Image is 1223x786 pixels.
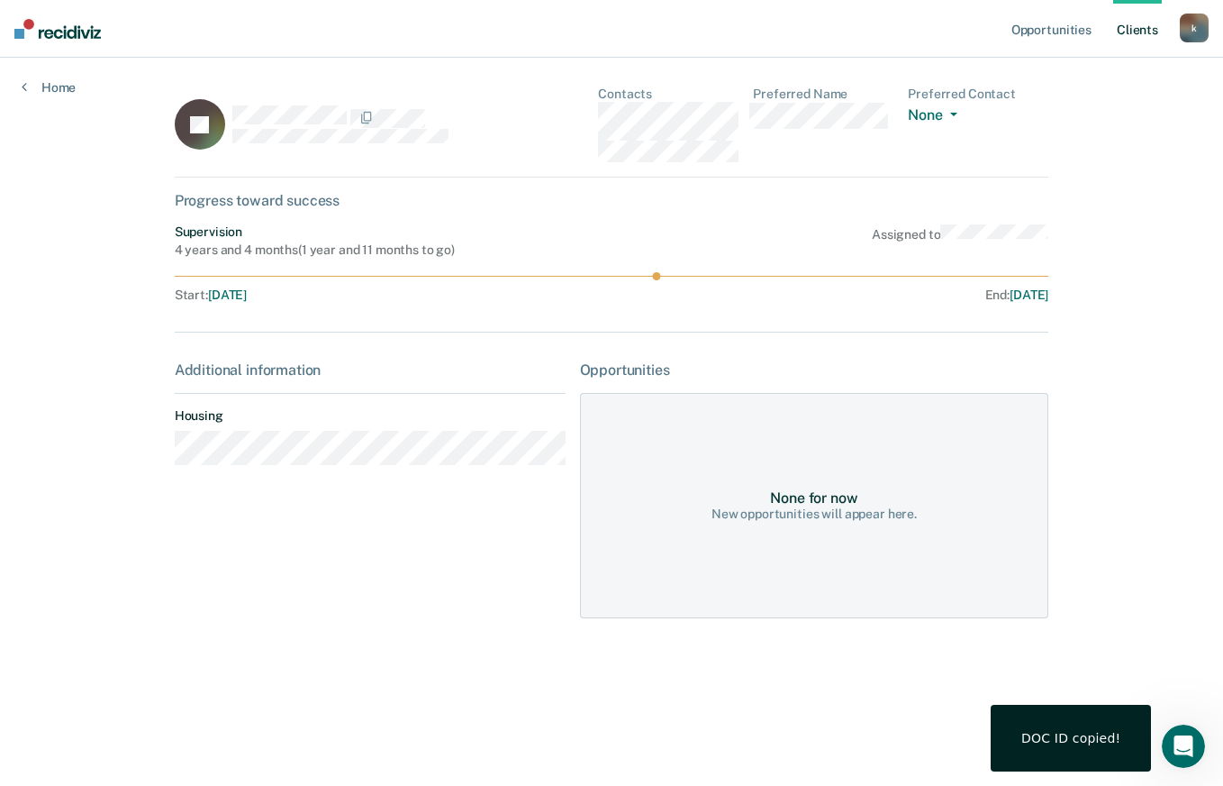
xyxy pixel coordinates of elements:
div: Opportunities [580,361,1049,379]
dt: Preferred Contact [908,87,1048,102]
div: None for now [770,489,857,507]
div: Assigned to [872,224,1048,259]
dt: Preferred Name [753,87,893,102]
div: Supervision [175,224,455,240]
a: Home [22,79,76,96]
div: End : [620,288,1048,303]
dt: Housing [175,408,566,424]
button: None [908,106,964,127]
div: 4 years and 4 months ( 1 year and 11 months to go ) [175,242,455,258]
div: New opportunities will appear here. [711,507,917,522]
div: Progress toward success [175,192,1049,209]
dt: Contacts [598,87,738,102]
span: [DATE] [208,288,247,302]
button: k [1180,14,1209,42]
div: Start : [175,288,612,303]
div: Additional information [175,361,566,379]
img: Recidiviz [14,19,101,39]
iframe: Intercom live chat [1162,725,1205,768]
div: DOC ID copied! [1021,730,1120,746]
span: [DATE] [1010,288,1048,302]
